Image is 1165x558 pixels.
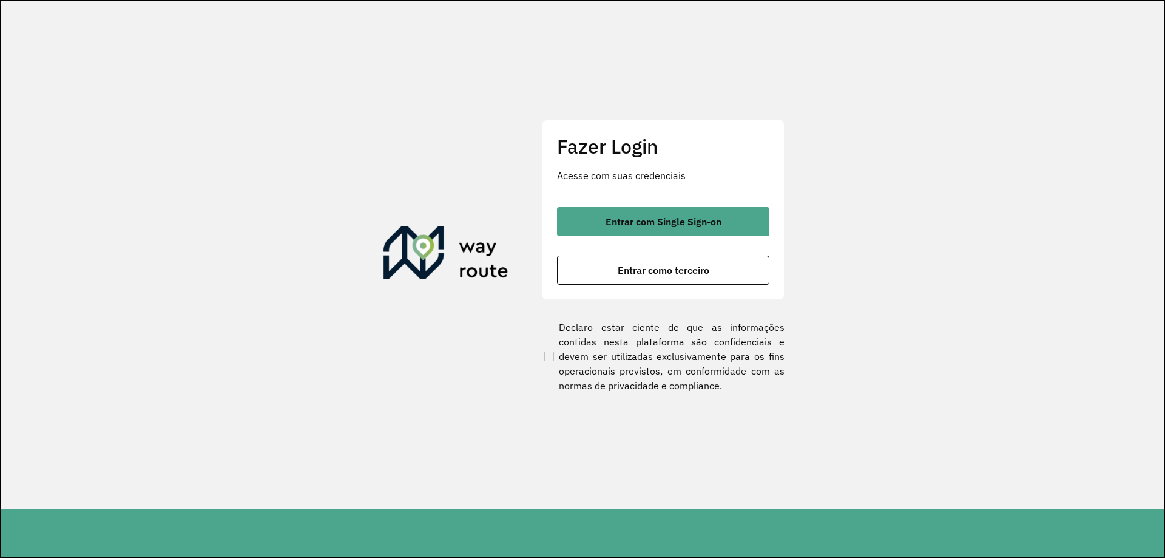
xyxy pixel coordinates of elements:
span: Entrar como terceiro [618,265,709,275]
img: Roteirizador AmbevTech [383,226,508,284]
p: Acesse com suas credenciais [557,168,769,183]
button: button [557,207,769,236]
label: Declaro estar ciente de que as informações contidas nesta plataforma são confidenciais e devem se... [542,320,785,393]
span: Entrar com Single Sign-on [606,217,721,226]
button: button [557,256,769,285]
h2: Fazer Login [557,135,769,158]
